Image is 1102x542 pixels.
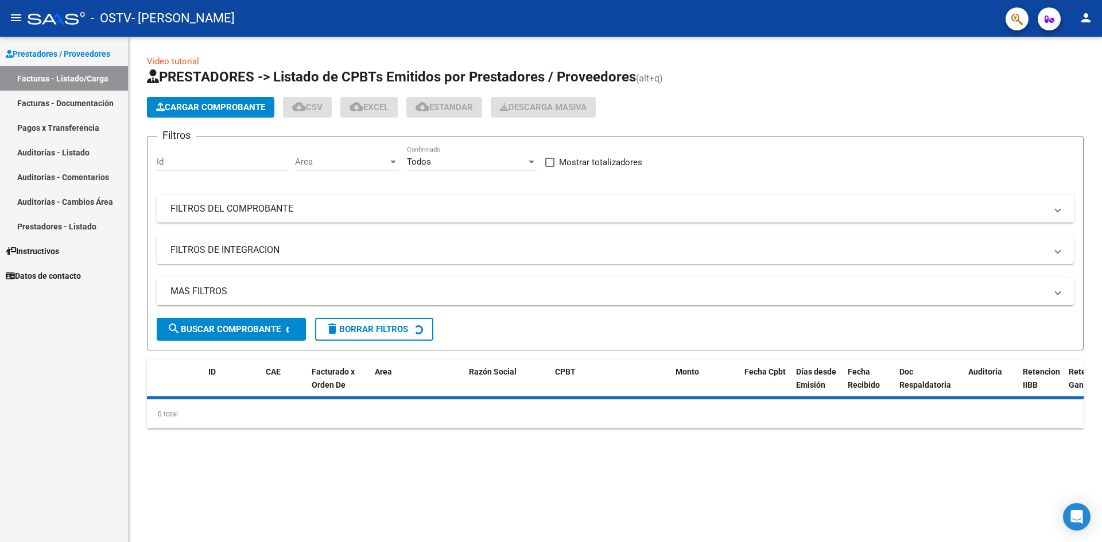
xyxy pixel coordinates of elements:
datatable-header-cell: Fecha Cpbt [740,360,791,410]
span: Fecha Recibido [848,367,880,389]
span: ID [208,367,216,376]
a: Video tutorial [147,56,199,67]
span: Buscar Comprobante [167,324,281,334]
button: Borrar Filtros [315,318,433,341]
span: Auditoria [968,367,1002,376]
span: Todos [407,157,431,167]
mat-expansion-panel-header: MAS FILTROS [157,278,1074,305]
span: CAE [266,367,281,376]
mat-panel-title: FILTROS DEL COMPROBANTE [170,202,1046,215]
mat-icon: cloud_download [350,100,363,114]
app-download-masive: Descarga masiva de comprobantes (adjuntos) [491,97,596,118]
button: CSV [283,97,332,118]
span: - [PERSON_NAME] [131,6,235,31]
datatable-header-cell: Doc Respaldatoria [895,360,964,410]
mat-expansion-panel-header: FILTROS DEL COMPROBANTE [157,195,1074,223]
mat-expansion-panel-header: FILTROS DE INTEGRACION [157,236,1074,264]
span: EXCEL [350,102,389,112]
mat-icon: cloud_download [292,100,306,114]
button: Buscar Comprobante [157,318,306,341]
button: Descarga Masiva [491,97,596,118]
span: Estandar [416,102,473,112]
div: Open Intercom Messenger [1063,503,1091,531]
span: Prestadores / Proveedores [6,48,110,60]
span: - OSTV [91,6,131,31]
datatable-header-cell: Facturado x Orden De [307,360,370,410]
h3: Filtros [157,127,196,143]
mat-icon: delete [325,322,339,336]
mat-panel-title: FILTROS DE INTEGRACION [170,244,1046,256]
datatable-header-cell: CAE [261,360,307,410]
span: Días desde Emisión [796,367,836,389]
span: Fecha Cpbt [744,367,786,376]
mat-icon: menu [9,11,23,25]
mat-panel-title: MAS FILTROS [170,285,1046,298]
span: PRESTADORES -> Listado de CPBTs Emitidos por Prestadores / Proveedores [147,69,636,85]
button: Estandar [406,97,482,118]
datatable-header-cell: Area [370,360,448,410]
span: Datos de contacto [6,270,81,282]
span: Area [295,157,388,167]
datatable-header-cell: Fecha Recibido [843,360,895,410]
span: Facturado x Orden De [312,367,355,389]
span: Cargar Comprobante [156,102,265,112]
datatable-header-cell: Días desde Emisión [791,360,843,410]
mat-icon: person [1079,11,1093,25]
div: 0 total [147,400,1084,428]
mat-icon: search [167,322,181,336]
span: CPBT [555,367,576,376]
datatable-header-cell: Monto [671,360,740,410]
span: Instructivos [6,245,59,258]
span: Descarga Masiva [500,102,587,112]
button: EXCEL [340,97,398,118]
span: Area [375,367,392,376]
datatable-header-cell: ID [204,360,261,410]
span: Retencion IIBB [1023,367,1060,389]
span: (alt+q) [636,73,663,84]
span: Monto [676,367,699,376]
datatable-header-cell: Retencion IIBB [1018,360,1064,410]
span: Doc Respaldatoria [899,367,951,389]
span: Mostrar totalizadores [559,155,642,169]
span: Borrar Filtros [325,324,408,334]
button: Cargar Comprobante [147,97,274,118]
datatable-header-cell: CPBT [550,360,671,410]
span: Razón Social [469,367,517,376]
span: CSV [292,102,323,112]
mat-icon: cloud_download [416,100,429,114]
datatable-header-cell: Auditoria [964,360,1018,410]
datatable-header-cell: Razón Social [464,360,550,410]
